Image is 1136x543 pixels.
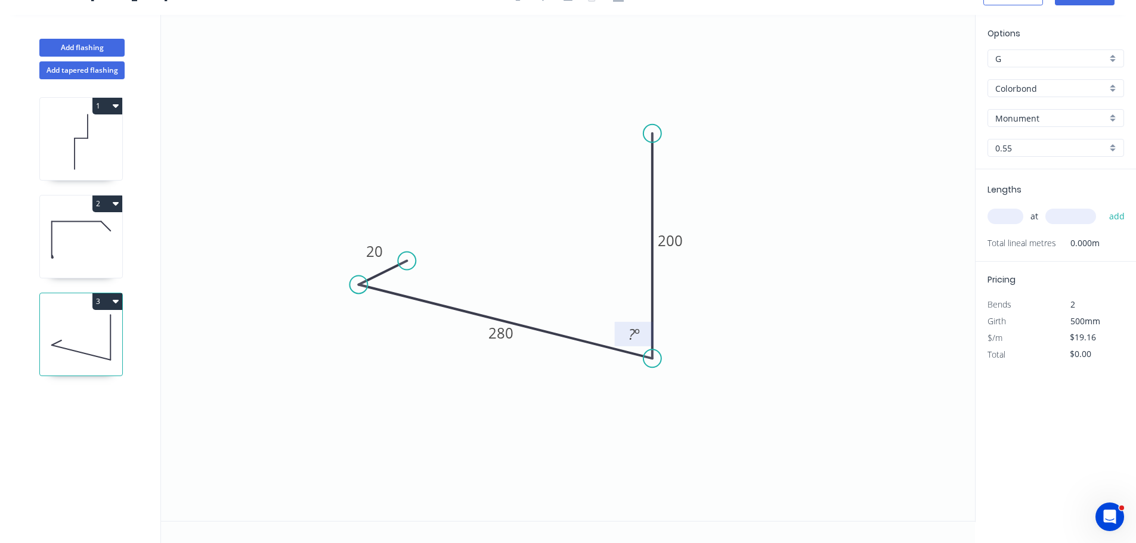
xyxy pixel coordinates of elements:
[988,274,1016,286] span: Pricing
[92,196,122,212] button: 2
[995,112,1107,125] input: Colour
[1095,502,1124,531] iframe: Intercom live chat
[988,332,1002,343] span: $/m
[1056,235,1100,252] span: 0.000m
[988,184,1022,196] span: Lengths
[39,61,125,79] button: Add tapered flashing
[92,293,122,310] button: 3
[92,98,122,114] button: 1
[988,27,1020,39] span: Options
[161,15,975,521] svg: 0
[488,323,513,343] tspan: 280
[988,235,1056,252] span: Total lineal metres
[366,241,383,261] tspan: 20
[1070,315,1100,327] span: 500mm
[1103,206,1131,226] button: add
[629,324,635,344] tspan: ?
[988,349,1005,360] span: Total
[39,39,125,57] button: Add flashing
[988,315,1006,327] span: Girth
[995,142,1107,154] input: Thickness
[1030,208,1038,225] span: at
[1070,299,1075,310] span: 2
[988,299,1011,310] span: Bends
[658,231,683,250] tspan: 200
[995,82,1107,95] input: Material
[634,324,640,344] tspan: º
[995,52,1107,65] input: Price level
